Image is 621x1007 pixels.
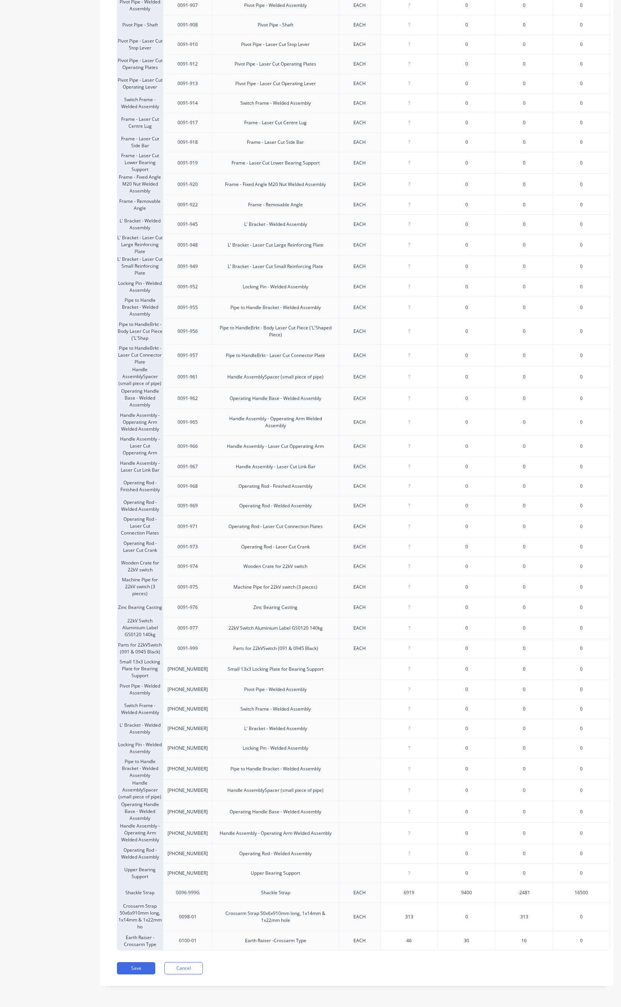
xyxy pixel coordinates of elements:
[580,563,583,570] span: 0
[177,483,198,490] div: 0091-968
[232,160,320,166] div: Frame - Laser Cut Lower Bearing Support
[243,745,308,752] div: Locking Pin - Welded Assembly
[177,328,198,335] div: 0091-956
[117,496,163,515] div: Operating Rod - Welded Assembly
[465,181,468,188] span: 0
[353,100,366,107] div: EACH
[465,686,468,693] span: 0
[353,645,366,652] div: EACH
[177,201,198,208] div: 0091-922
[381,557,438,576] div: ?
[495,35,553,54] div: 0
[465,304,468,311] span: 0
[580,221,583,228] span: 0
[168,666,208,673] div: [PHONE_NUMBER]
[117,680,163,699] div: Pivot Pipe - Welded Assembly
[353,483,366,490] div: EACH
[381,322,438,341] div: ?
[580,2,583,9] span: 0
[381,113,438,132] div: ?
[117,758,163,779] div: Pipe to Handle Bracket - Welded Assembly
[228,625,323,632] div: 22kV Switch Aluminium Label GS0120 140kg
[177,41,198,48] div: 0091-910
[177,21,198,28] div: 0091-908
[353,523,366,530] div: EACH
[495,680,553,699] div: 0
[117,515,163,537] div: Operating Rod - Laser Cut Connection Plates
[381,537,438,556] div: ?
[177,443,198,450] div: 0091-966
[353,395,366,402] div: EACH
[117,277,163,296] div: Locking Pin - Welded Assembly
[244,2,307,9] div: Pivot Pipe - Welded Assembly
[117,556,163,576] div: Wooden Crate for 22kV switch
[381,298,438,317] div: ?
[240,100,311,107] div: Switch Frame - Welded Assembly
[465,584,468,591] span: 0
[381,477,438,496] div: ?
[177,584,198,591] div: 0091-975
[353,80,366,87] div: EACH
[117,699,163,719] div: Switch Frame - Welded Assembly
[117,74,163,93] div: Pivot Pipe - Laser Cut Operating Lever
[247,139,304,146] div: Frame - Laser Cut Side Bar
[495,344,553,366] div: 0
[580,304,583,311] span: 0
[117,255,163,277] div: L' Bracket - Laser Cut Small Reinforcing Plate
[580,666,583,673] span: 0
[580,543,583,550] span: 0
[381,639,438,658] div: ?
[353,352,366,359] div: EACH
[117,214,163,234] div: L' Bracket - Welded Assembly
[168,706,208,712] div: [PHONE_NUMBER]
[117,387,163,409] div: Operating Handle Base - Welded Assembly
[465,61,468,67] span: 0
[495,658,553,680] div: 0
[240,706,311,712] div: Switch Frame - Welded Assembly
[495,409,553,435] div: 0
[353,604,366,611] div: EACH
[381,153,438,173] div: ?
[177,139,198,146] div: 0091-918
[353,21,366,28] div: EACH
[117,113,163,132] div: Frame - Laser Cut Centre Lug
[241,543,310,550] div: Operating Rod - Laser Cut Crank
[465,502,468,509] span: 0
[381,496,438,515] div: ?
[580,584,583,591] span: 0
[117,779,163,801] div: Handle AssemblySpacer (small piece of pipe)
[227,374,324,380] div: Handle AssemblySpacer (small piece of pipe)
[117,318,163,344] div: Pipe to HandleBrkt - Body Laser Cut Piece ('L'Shap
[580,242,583,248] span: 0
[495,296,553,318] div: 0
[465,765,468,772] span: 0
[580,41,583,48] span: 0
[177,181,198,188] div: 0091-920
[117,476,163,496] div: Operating Rod - Finished Assembly
[495,93,553,113] div: 0
[381,660,438,679] div: ?
[381,457,438,476] div: ?
[177,61,198,67] div: 0091-912
[381,94,438,113] div: ?
[233,645,318,652] div: Parts for 22kVSwitch (091 & 0945 Black)
[465,100,468,107] span: 0
[580,502,583,509] span: 0
[244,221,307,228] div: L' Bracket - Welded Assembly
[465,221,468,228] span: 0
[580,119,583,126] span: 0
[495,113,553,132] div: 0
[580,523,583,530] span: 0
[117,537,163,556] div: Operating Rod - Laser Cut Crank
[353,263,366,270] div: EACH
[244,119,307,126] div: Frame - Laser Cut Centre Lug
[117,152,163,173] div: Frame - Laser Cut Lower Bearing Support
[465,419,468,426] span: 0
[495,132,553,152] div: 0
[580,686,583,693] span: 0
[117,658,163,680] div: Small 13x3 Locking Plate for Bearing Support
[353,181,366,188] div: EACH
[233,584,317,591] div: Machine Pipe for 22kV switch (3 pieces)
[580,61,583,67] span: 0
[465,395,468,402] span: 0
